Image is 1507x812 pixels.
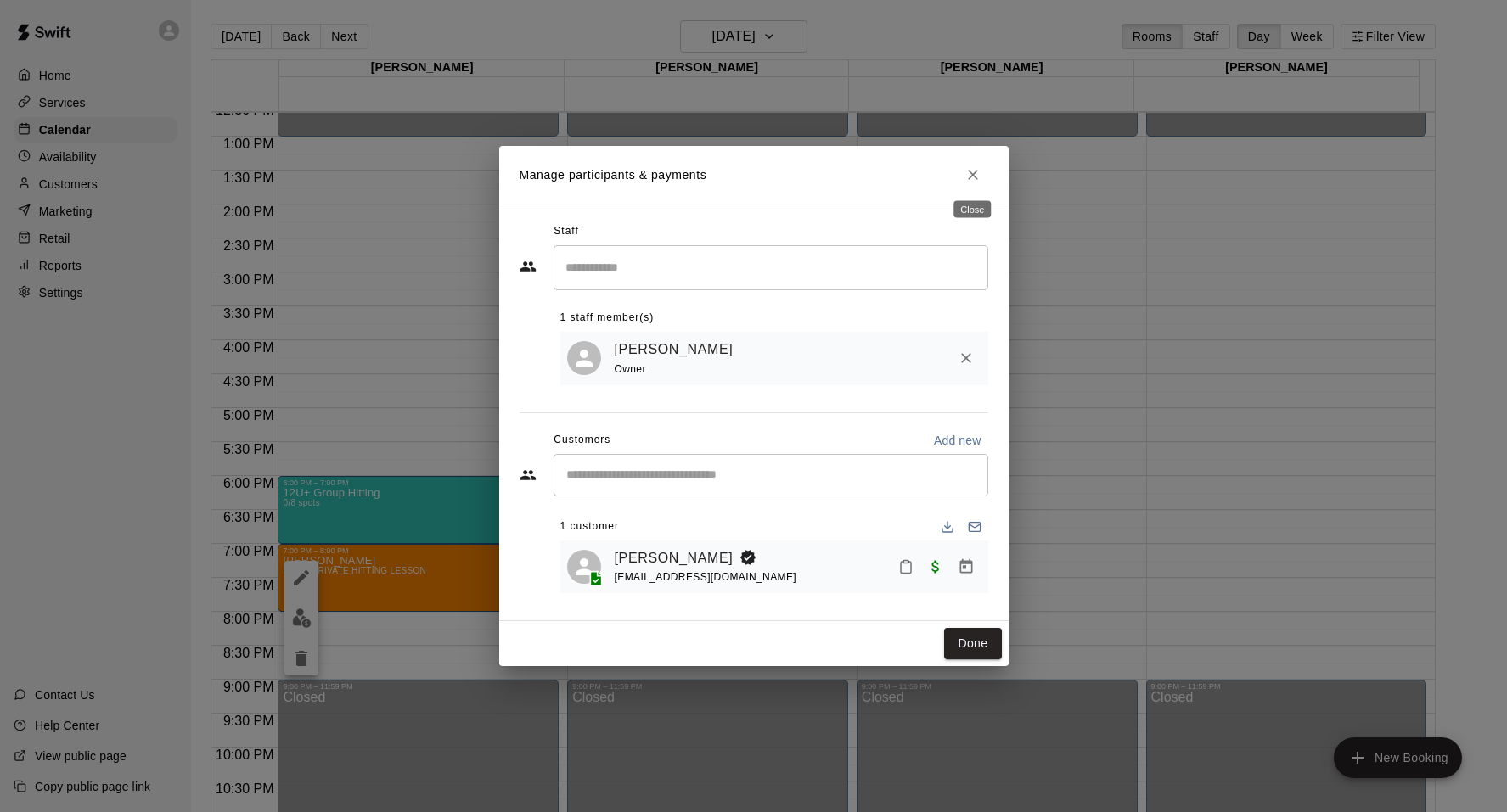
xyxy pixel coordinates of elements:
[560,305,655,332] span: 1 staff member(s)
[567,550,601,584] div: Reid Gordon
[958,160,988,190] button: Close
[520,258,537,275] svg: Staff
[567,341,601,375] div: Dustin Geiger
[920,558,951,573] span: Paid with Card
[951,552,981,582] button: Manage bookings & payment
[961,513,988,540] button: Email participants
[934,432,981,449] p: Add new
[520,166,707,184] p: Manage participants & payments
[944,628,1001,659] button: Done
[951,343,981,373] button: Remove
[554,454,988,496] div: Start typing to search customers...
[615,339,734,361] a: [PERSON_NAME]
[927,427,988,454] button: Add new
[554,218,578,245] span: Staff
[615,363,646,375] span: Owner
[891,552,920,581] button: Mark attendance
[934,513,961,540] button: Download list
[615,547,734,569] a: [PERSON_NAME]
[554,427,610,454] span: Customers
[560,513,619,540] span: 1 customer
[953,201,991,218] div: Close
[739,549,756,566] svg: Booking Owner
[520,467,537,484] svg: Customers
[554,245,988,290] div: Search staff
[615,571,797,583] span: [EMAIL_ADDRESS][DOMAIN_NAME]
